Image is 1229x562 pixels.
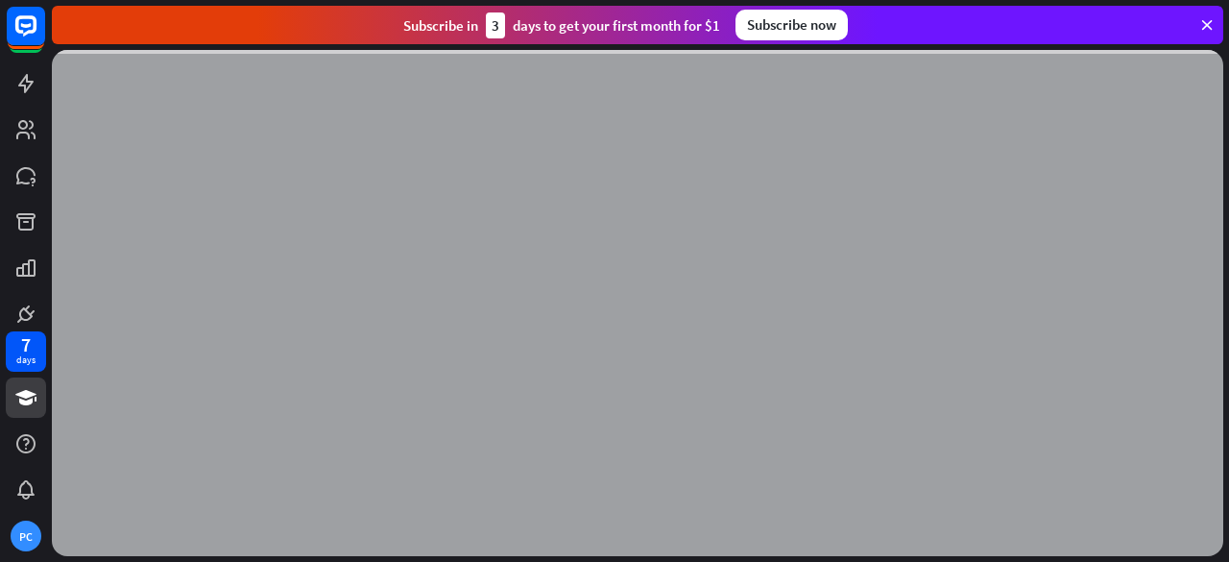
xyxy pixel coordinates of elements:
[486,12,505,38] div: 3
[11,521,41,551] div: PC
[6,331,46,372] a: 7 days
[21,336,31,354] div: 7
[16,354,36,367] div: days
[403,12,720,38] div: Subscribe in days to get your first month for $1
[735,10,848,40] div: Subscribe now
